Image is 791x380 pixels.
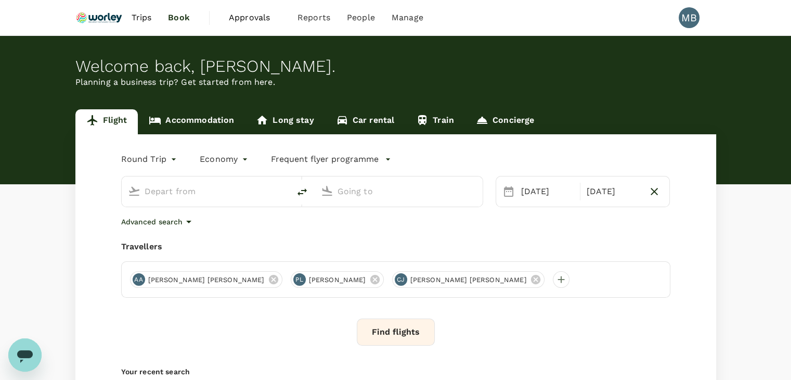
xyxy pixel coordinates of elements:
span: People [347,11,375,24]
a: Long stay [245,109,325,134]
span: Reports [297,11,330,24]
button: Find flights [357,319,435,346]
button: Advanced search [121,216,195,228]
p: Planning a business trip? Get started from here. [75,76,716,88]
button: Open [282,190,284,192]
div: Round Trip [121,151,179,168]
span: Trips [131,11,151,24]
div: [DATE] [582,181,643,202]
a: Flight [75,109,138,134]
input: Going to [338,183,461,199]
div: AA [133,273,145,286]
a: Accommodation [138,109,245,134]
div: PL[PERSON_NAME] [291,271,384,288]
a: Train [405,109,465,134]
div: Travellers [121,240,670,253]
div: PL [293,273,306,286]
img: Ranhill Worley Sdn Bhd [75,6,123,29]
a: Car rental [325,109,406,134]
div: AA[PERSON_NAME] [PERSON_NAME] [130,271,282,288]
div: CJ [395,273,407,286]
input: Depart from [145,183,268,199]
a: Concierge [465,109,545,134]
div: Economy [200,151,250,168]
iframe: Button to launch messaging window [8,338,42,372]
span: [PERSON_NAME] [PERSON_NAME] [404,275,533,285]
div: MB [679,7,699,28]
button: Frequent flyer programme [271,153,391,166]
p: Advanced search [121,217,183,227]
button: delete [290,180,315,205]
button: Open [475,190,477,192]
div: Welcome back , [PERSON_NAME] . [75,57,716,76]
span: [PERSON_NAME] [303,275,372,285]
span: Manage [392,11,423,24]
span: Book [168,11,190,24]
span: Approvals [229,11,281,24]
p: Your recent search [121,366,670,377]
div: [DATE] [517,181,578,202]
span: [PERSON_NAME] [PERSON_NAME] [142,275,271,285]
p: Frequent flyer programme [271,153,379,166]
div: CJ[PERSON_NAME] [PERSON_NAME] [392,271,544,288]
